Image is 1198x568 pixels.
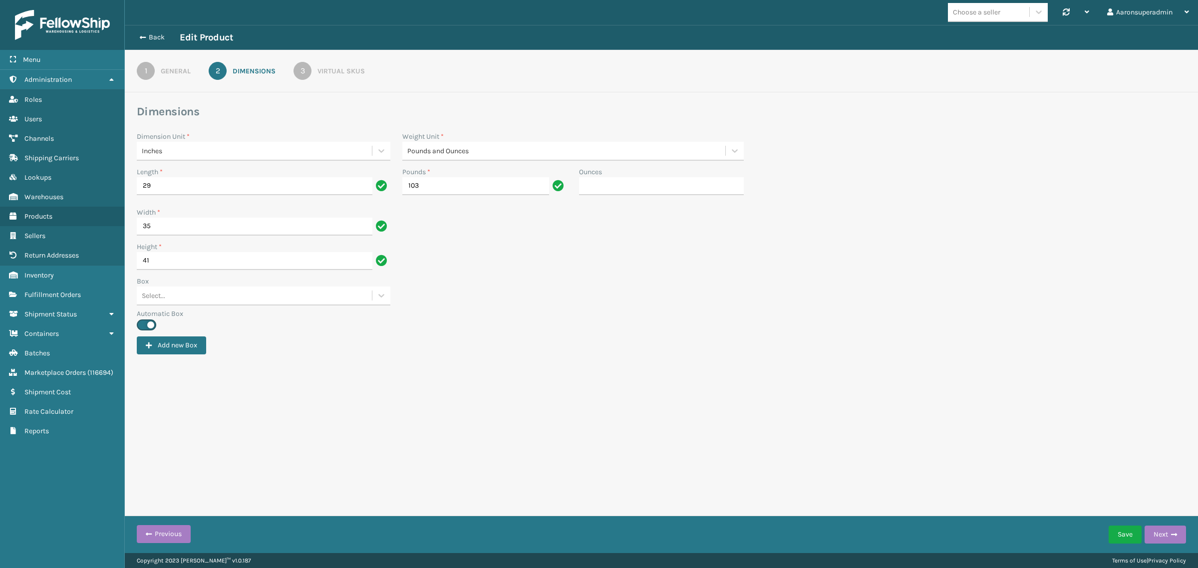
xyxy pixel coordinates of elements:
[24,115,42,123] span: Users
[137,276,149,286] label: Box
[87,368,113,377] span: ( 116694 )
[24,349,50,357] span: Batches
[24,173,51,182] span: Lookups
[142,146,373,156] div: Inches
[137,553,251,568] p: Copyright 2023 [PERSON_NAME]™ v 1.0.187
[137,207,160,218] label: Width
[161,66,191,76] div: General
[24,271,54,280] span: Inventory
[402,167,430,177] label: Pounds
[294,62,311,80] div: 3
[1112,553,1186,568] div: |
[24,329,59,338] span: Containers
[137,167,163,177] label: Length
[953,7,1000,17] div: Choose a seller
[1112,557,1147,564] a: Terms of Use
[24,427,49,435] span: Reports
[24,75,72,84] span: Administration
[24,95,42,104] span: Roles
[24,407,73,416] span: Rate Calculator
[137,308,1186,319] label: Automatic Box
[137,525,191,543] button: Previous
[24,193,63,201] span: Warehouses
[137,242,162,252] label: Height
[137,336,206,354] button: Add new Box
[23,55,40,64] span: Menu
[1109,526,1142,544] button: Save
[402,131,444,142] label: Weight Unit
[1145,526,1186,544] button: Next
[180,31,233,43] h3: Edit Product
[15,10,110,40] img: logo
[134,33,180,42] button: Back
[24,232,45,240] span: Sellers
[142,290,165,301] div: Select...
[137,62,155,80] div: 1
[24,388,71,396] span: Shipment Cost
[24,310,77,318] span: Shipment Status
[233,66,276,76] div: Dimensions
[24,368,86,377] span: Marketplace Orders
[24,290,81,299] span: Fulfillment Orders
[24,134,54,143] span: Channels
[137,131,190,142] label: Dimension Unit
[1148,557,1186,564] a: Privacy Policy
[407,146,727,156] div: Pounds and Ounces
[137,104,390,119] h3: Dimensions
[209,62,227,80] div: 2
[24,154,79,162] span: Shipping Carriers
[24,212,52,221] span: Products
[24,251,79,260] span: Return Addresses
[317,66,365,76] div: Virtual SKUs
[579,167,602,177] label: Ounces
